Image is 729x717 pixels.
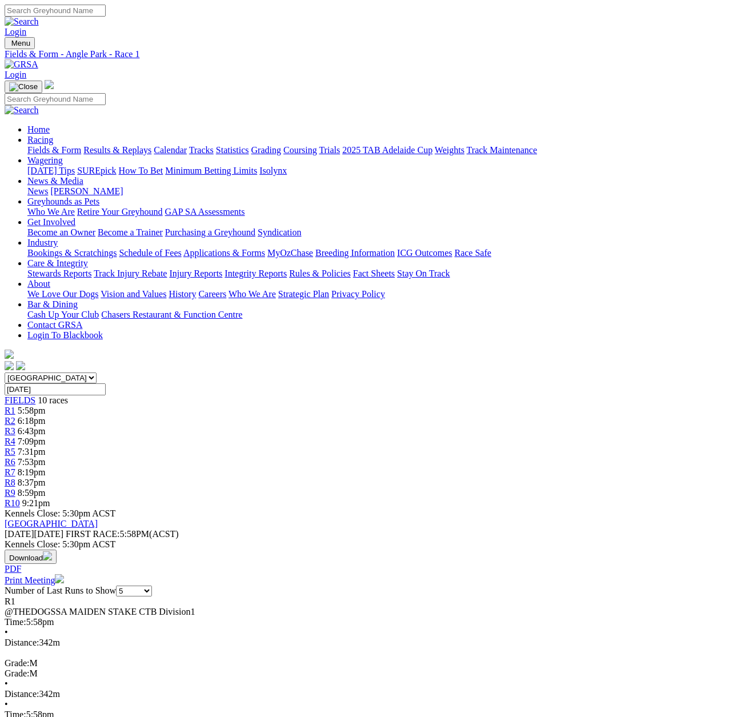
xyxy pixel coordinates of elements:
[198,289,226,299] a: Careers
[5,564,724,574] div: Download
[27,248,117,258] a: Bookings & Scratchings
[27,299,78,309] a: Bar & Dining
[27,269,91,278] a: Stewards Reports
[315,248,395,258] a: Breeding Information
[27,186,724,197] div: News & Media
[27,320,82,330] a: Contact GRSA
[5,447,15,456] a: R5
[5,383,106,395] input: Select date
[5,350,14,359] img: logo-grsa-white.png
[289,269,351,278] a: Rules & Policies
[5,49,724,59] a: Fields & Form - Angle Park - Race 1
[5,699,8,709] span: •
[27,310,99,319] a: Cash Up Your Club
[258,227,301,237] a: Syndication
[5,467,15,477] a: R7
[225,269,287,278] a: Integrity Reports
[27,125,50,134] a: Home
[55,574,64,583] img: printer.svg
[5,17,39,27] img: Search
[5,488,15,498] a: R9
[27,135,53,145] a: Racing
[27,155,63,165] a: Wagering
[229,289,276,299] a: Who We Are
[18,406,46,415] span: 5:58pm
[5,361,14,370] img: facebook.svg
[319,145,340,155] a: Trials
[5,498,20,508] a: R10
[18,447,46,456] span: 7:31pm
[119,166,163,175] a: How To Bet
[5,416,15,426] a: R2
[5,596,15,606] span: R1
[94,269,167,278] a: Track Injury Rebate
[18,457,46,467] span: 7:53pm
[216,145,249,155] a: Statistics
[5,436,15,446] a: R4
[18,436,46,446] span: 7:09pm
[50,186,123,196] a: [PERSON_NAME]
[77,166,116,175] a: SUREpick
[397,269,450,278] a: Stay On Track
[27,248,724,258] div: Industry
[5,395,35,405] span: FIELDS
[5,27,26,37] a: Login
[5,529,63,539] span: [DATE]
[353,269,395,278] a: Fact Sheets
[27,166,75,175] a: [DATE] Tips
[5,564,21,574] a: PDF
[45,80,54,89] img: logo-grsa-white.png
[5,519,98,528] a: [GEOGRAPHIC_DATA]
[435,145,464,155] a: Weights
[27,269,724,279] div: Care & Integrity
[154,145,187,155] a: Calendar
[18,416,46,426] span: 6:18pm
[5,689,724,699] div: 342m
[183,248,265,258] a: Applications & Forms
[66,529,119,539] span: FIRST RACE:
[283,145,317,155] a: Coursing
[5,586,724,596] div: Number of Last Runs to Show
[5,617,724,627] div: 5:58pm
[5,105,39,115] img: Search
[27,145,81,155] a: Fields & Form
[259,166,287,175] a: Isolynx
[5,529,34,539] span: [DATE]
[5,607,724,617] div: @THEDOGSSA MAIDEN STAKE CTB Division1
[5,478,15,487] a: R8
[5,406,15,415] a: R1
[27,217,75,227] a: Get Involved
[397,248,452,258] a: ICG Outcomes
[9,82,38,91] img: Close
[169,269,222,278] a: Injury Reports
[165,227,255,237] a: Purchasing a Greyhound
[467,145,537,155] a: Track Maintenance
[5,658,30,668] span: Grade:
[98,227,163,237] a: Become a Trainer
[27,289,98,299] a: We Love Our Dogs
[331,289,385,299] a: Privacy Policy
[27,258,88,268] a: Care & Integrity
[27,227,724,238] div: Get Involved
[27,227,95,237] a: Become an Owner
[5,617,26,627] span: Time:
[5,457,15,467] a: R6
[27,279,50,289] a: About
[5,508,115,518] span: Kennels Close: 5:30pm ACST
[5,70,26,79] a: Login
[5,539,724,550] div: Kennels Close: 5:30pm ACST
[5,668,724,679] div: M
[18,478,46,487] span: 8:37pm
[5,59,38,70] img: GRSA
[38,395,68,405] span: 10 races
[18,467,46,477] span: 8:19pm
[5,638,724,648] div: 342m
